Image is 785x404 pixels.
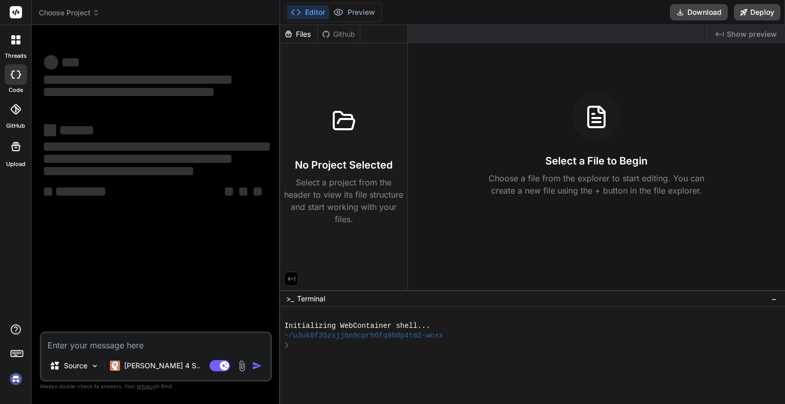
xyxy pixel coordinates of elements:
span: privacy [137,383,155,389]
span: Choose Project [39,8,100,18]
p: Select a project from the header to view its file structure and start working with your files. [284,176,403,225]
img: Pick Models [90,362,99,370]
span: ‌ [44,167,193,175]
span: ‌ [44,124,56,136]
h3: No Project Selected [295,158,392,172]
h3: Select a File to Begin [545,154,648,168]
span: − [771,294,777,304]
button: Download [670,4,728,20]
img: signin [7,370,25,388]
p: [PERSON_NAME] 4 S.. [124,361,200,371]
span: ‌ [62,58,79,66]
label: Upload [6,160,26,169]
span: ‌ [44,76,232,84]
span: ‌ [253,187,262,196]
p: Source [64,361,87,371]
img: attachment [236,360,248,372]
label: threads [5,52,27,60]
div: Files [280,29,317,39]
label: code [9,86,23,94]
span: ❯ [284,341,289,350]
span: ~/u3uk0f35zsjjbn9cprh6fq9h0p4tm2-wnxx [284,331,443,341]
div: Github [318,29,360,39]
span: Terminal [297,294,325,304]
span: ‌ [56,187,105,196]
span: ‌ [44,187,52,196]
span: ‌ [44,88,214,96]
img: icon [252,361,262,371]
span: ‌ [44,155,232,163]
span: >_ [286,294,294,304]
span: Show preview [727,29,777,39]
label: GitHub [6,122,25,130]
span: Initializing WebContainer shell... [284,321,430,331]
span: ‌ [225,187,233,196]
span: ‌ [44,142,270,151]
button: Deploy [734,4,780,20]
span: ‌ [60,126,93,134]
span: ‌ [44,55,58,69]
button: Editor [287,5,329,19]
img: Claude 4 Sonnet [110,361,120,371]
button: Preview [329,5,379,19]
p: Choose a file from the explorer to start editing. You can create a new file using the + button in... [482,172,711,197]
p: Always double-check its answers. Your in Bind [40,382,272,391]
button: − [769,291,779,307]
span: ‌ [239,187,247,196]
